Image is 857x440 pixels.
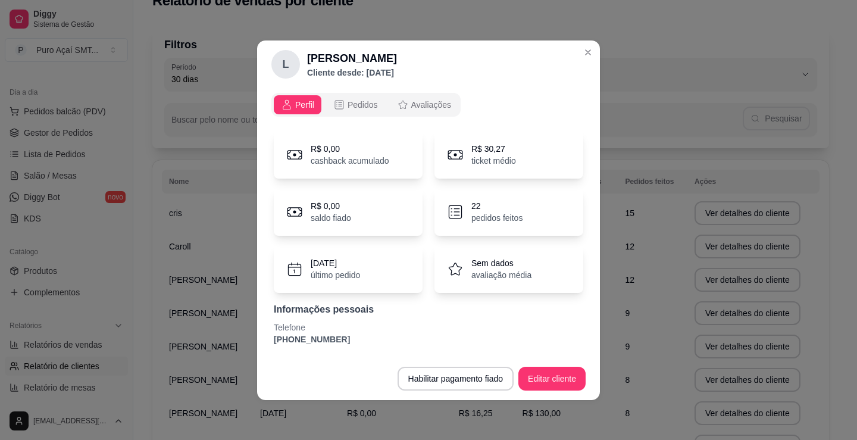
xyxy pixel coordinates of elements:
h2: [PERSON_NAME] [307,50,397,67]
p: Cliente desde: [DATE] [307,67,397,79]
div: L [271,50,300,79]
p: 22 [471,200,523,212]
button: Editar cliente [518,367,586,391]
p: saldo fiado [311,212,351,224]
span: Pedidos [348,99,378,111]
div: opções [271,93,461,117]
p: R$ 0,00 [311,200,351,212]
button: Close [578,43,598,62]
p: Sem dados [471,257,531,269]
p: último pedido [311,269,360,281]
p: Telefone [274,322,583,333]
p: ticket médio [471,155,516,167]
p: Informações pessoais [274,302,583,317]
p: cashback acumulado [311,155,389,167]
button: Habilitar pagamento fiado [398,367,514,391]
p: pedidos feitos [471,212,523,224]
p: avaliação média [471,269,531,281]
span: Avaliações [411,99,451,111]
p: [PHONE_NUMBER] [274,333,583,345]
div: opções [271,93,586,117]
span: Perfil [295,99,314,111]
p: R$ 0,00 [311,143,389,155]
p: R$ 30,27 [471,143,516,155]
p: [DATE] [311,257,360,269]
